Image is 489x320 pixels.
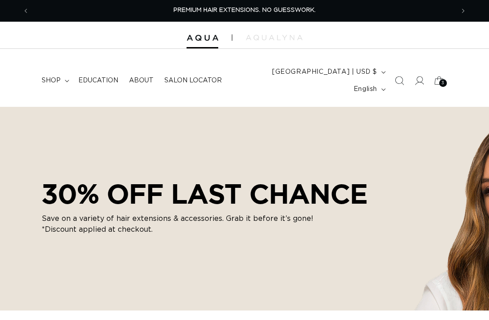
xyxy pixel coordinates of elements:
span: 3 [441,79,445,87]
img: aqualyna.com [246,35,302,40]
button: [GEOGRAPHIC_DATA] | USD $ [267,63,389,81]
a: Salon Locator [159,71,227,90]
span: About [129,76,153,85]
span: [GEOGRAPHIC_DATA] | USD $ [272,67,377,77]
span: Education [78,76,118,85]
span: shop [42,76,61,85]
span: Salon Locator [164,76,222,85]
span: PREMIUM HAIR EXTENSIONS. NO GUESSWORK. [173,7,316,13]
img: Aqua Hair Extensions [187,35,218,41]
span: English [354,85,377,94]
a: Education [73,71,124,90]
a: About [124,71,159,90]
summary: Search [389,71,409,91]
summary: shop [36,71,73,90]
button: English [348,81,389,98]
p: Save on a variety of hair extensions & accessories. Grab it before it’s gone! *Discount applied a... [42,213,313,235]
button: Next announcement [453,2,473,19]
h2: 30% OFF LAST CHANCE [42,178,368,210]
button: Previous announcement [16,2,36,19]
